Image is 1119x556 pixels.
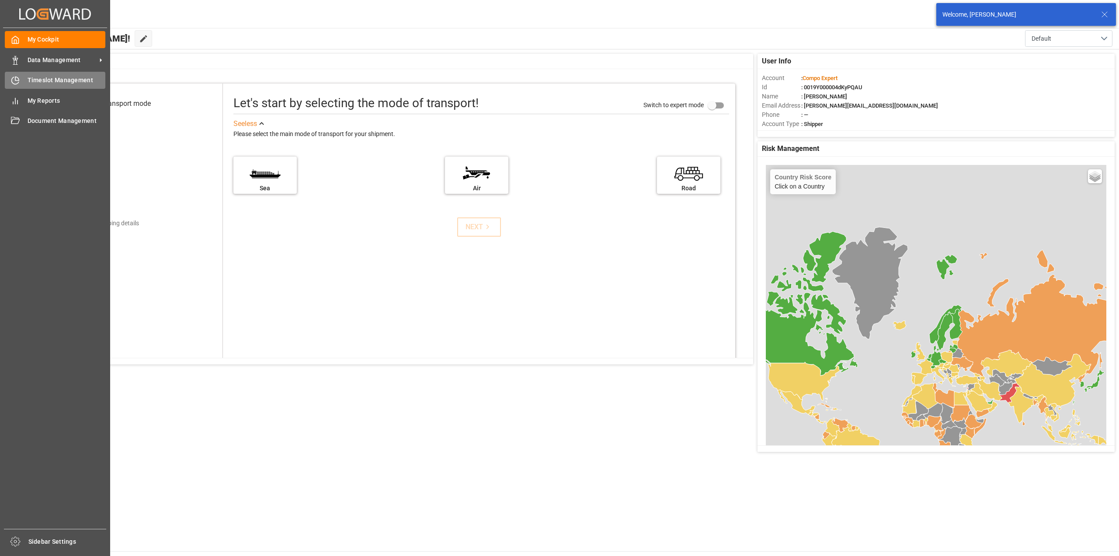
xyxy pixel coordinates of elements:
[801,102,938,109] span: : [PERSON_NAME][EMAIL_ADDRESS][DOMAIN_NAME]
[803,75,838,81] span: Compo Expert
[762,110,801,119] span: Phone
[5,92,105,109] a: My Reports
[801,121,823,127] span: : Shipper
[84,219,139,228] div: Add shipping details
[233,119,257,129] div: See less
[28,76,106,85] span: Timeslot Management
[233,129,729,140] div: Please select the main mode of transport for your shipment.
[28,96,106,105] span: My Reports
[801,84,862,91] span: : 0019Y000004dKyPQAU
[1088,169,1102,183] a: Layers
[775,174,831,181] h4: Country Risk Score
[5,31,105,48] a: My Cockpit
[762,83,801,92] span: Id
[238,184,292,193] div: Sea
[942,10,1093,19] div: Welcome, [PERSON_NAME]
[466,222,492,232] div: NEXT
[801,93,847,100] span: : [PERSON_NAME]
[661,184,716,193] div: Road
[762,119,801,129] span: Account Type
[643,101,704,108] span: Switch to expert mode
[762,92,801,101] span: Name
[5,72,105,89] a: Timeslot Management
[233,94,479,112] div: Let's start by selecting the mode of transport!
[28,116,106,126] span: Document Management
[762,101,801,110] span: Email Address
[83,98,151,109] div: Select transport mode
[762,143,819,154] span: Risk Management
[28,537,107,546] span: Sidebar Settings
[801,112,808,118] span: : —
[28,56,97,65] span: Data Management
[762,73,801,83] span: Account
[449,184,504,193] div: Air
[775,174,831,190] div: Click on a Country
[5,112,105,129] a: Document Management
[1025,30,1112,47] button: open menu
[1032,34,1051,43] span: Default
[457,217,501,237] button: NEXT
[762,56,791,66] span: User Info
[28,35,106,44] span: My Cockpit
[801,75,838,81] span: :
